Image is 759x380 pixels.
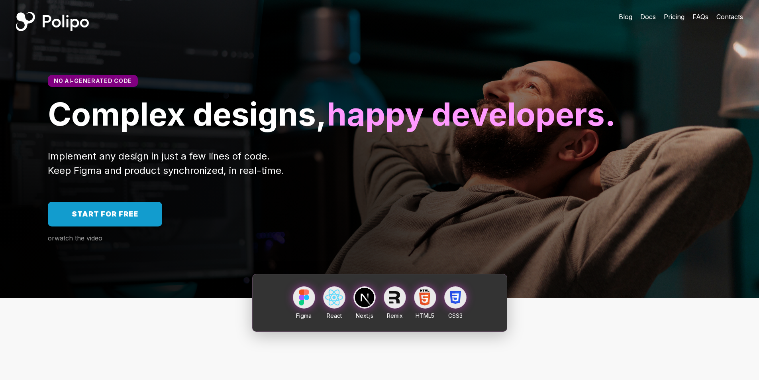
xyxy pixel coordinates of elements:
[664,12,684,22] a: Pricing
[619,12,632,22] a: Blog
[640,13,656,21] span: Docs
[387,312,403,319] span: Remix
[327,312,342,319] span: React
[55,234,102,242] span: watch the video
[48,150,284,176] span: Implement any design in just a few lines of code. Keep Figma and product synchronized, in real-time.
[327,95,616,133] span: happy developers.
[54,77,132,84] span: No AI-generated code
[619,13,632,21] span: Blog
[716,13,743,21] span: Contacts
[716,12,743,22] a: Contacts
[416,312,434,319] span: HTML5
[448,312,463,319] span: CSS3
[692,12,708,22] a: FAQs
[356,312,373,319] span: Next.js
[296,312,312,319] span: Figma
[640,12,656,22] a: Docs
[48,234,55,242] span: or
[664,13,684,21] span: Pricing
[692,13,708,21] span: FAQs
[48,95,327,133] span: Complex designs,
[48,234,102,242] a: orwatch the video
[48,202,162,226] a: Start for free
[72,210,138,218] span: Start for free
